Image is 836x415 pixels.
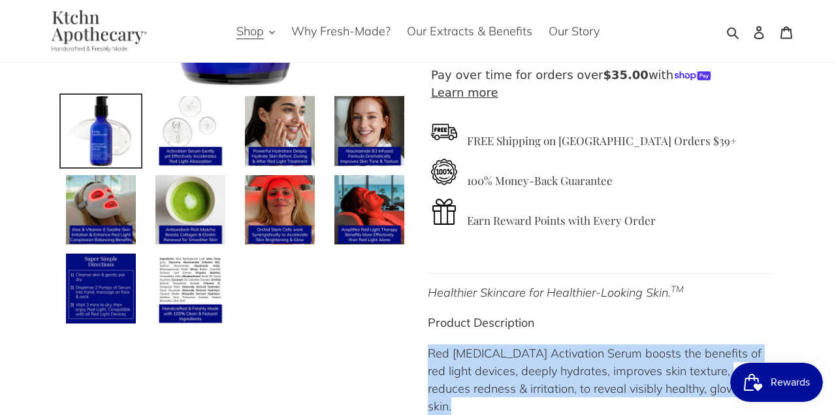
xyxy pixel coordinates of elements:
img: Load image into Gallery viewer, Red Light Activation Serum [65,95,137,167]
a: Our Extracts & Benefits [400,20,539,42]
span: Why Fresh-Made? [291,24,391,39]
iframe: Button to open loyalty program pop-up [730,363,823,402]
span: Shop [236,24,264,39]
img: free-delivery.png [431,119,457,145]
img: Load image into Gallery viewer, Red Light Activation Serum [65,252,137,325]
img: Load image into Gallery viewer, Red Light Activation Serum [244,174,316,246]
img: Load image into Gallery viewer, Red Light Activation Serum [244,95,316,167]
button: Shop [230,20,281,42]
a: Our Story [542,20,606,42]
img: Load image into Gallery viewer, Red Light Activation Serum [154,174,227,246]
h4: 100% Money-Back Guarantee [431,159,771,187]
img: guarantee.png [431,159,457,185]
b: Product Description [428,315,535,330]
p: Red [MEDICAL_DATA] Activation Serum boosts the benefits of red light devices, deeply hydrates, im... [428,344,774,415]
img: Load image into Gallery viewer, Red Light Activation Serum [333,95,406,167]
img: Load image into Gallery viewer, Red Light Activation Serum [154,252,227,325]
img: Load image into Gallery viewer, Red Light Activation Serum [154,95,227,167]
img: Load image into Gallery viewer, Red Light Activation Serum [333,174,406,246]
h4: Earn Reward Points with Every Order [431,199,771,227]
img: Load image into Gallery viewer, Red Light Activation Serum [65,174,137,246]
span: Our Story [549,24,600,39]
iframe: fb:like Facebook Social Plugin [428,245,722,263]
a: Why Fresh-Made? [285,20,397,42]
img: Ktchn Apothecary [36,10,157,52]
sup: TM [671,283,684,294]
em: Healthier Skincare for Healthier-Looking Skin. [428,285,684,300]
h4: FREE Shipping on [GEOGRAPHIC_DATA] Orders $39+ [431,119,771,147]
span: Our Extracts & Benefits [407,24,532,39]
img: gift.png [431,199,457,225]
